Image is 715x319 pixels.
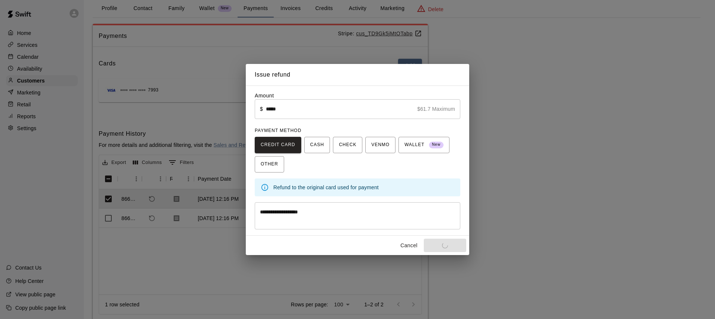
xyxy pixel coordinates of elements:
[255,156,284,173] button: OTHER
[365,137,395,153] button: VENMO
[398,137,449,153] button: WALLET New
[261,139,295,151] span: CREDIT CARD
[255,137,301,153] button: CREDIT CARD
[246,64,469,86] h2: Issue refund
[333,137,362,153] button: CHECK
[417,105,455,113] p: $61.7 Maximum
[255,93,274,99] label: Amount
[260,105,263,113] p: $
[397,239,421,252] button: Cancel
[273,181,454,194] div: Refund to the original card used for payment
[371,139,390,151] span: VENMO
[261,158,278,170] span: OTHER
[339,139,356,151] span: CHECK
[304,137,330,153] button: CASH
[429,140,444,150] span: New
[404,139,444,151] span: WALLET
[310,139,324,151] span: CASH
[255,128,301,133] span: PAYMENT METHOD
